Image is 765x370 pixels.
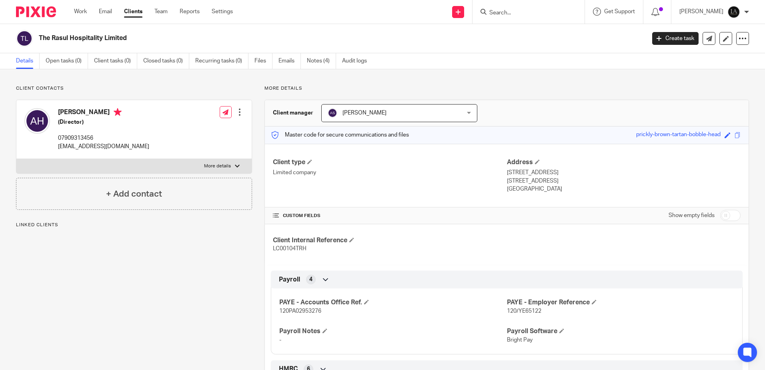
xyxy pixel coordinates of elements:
[74,8,87,16] a: Work
[279,337,281,343] span: -
[278,53,301,69] a: Emails
[279,308,321,314] span: 120PA02953276
[489,10,561,17] input: Search
[507,158,741,167] h4: Address
[204,163,231,169] p: More details
[114,108,122,116] i: Primary
[271,131,409,139] p: Master code for secure communications and files
[124,8,142,16] a: Clients
[106,188,162,200] h4: + Add contact
[507,298,734,307] h4: PAYE - Employer Reference
[507,185,741,193] p: [GEOGRAPHIC_DATA]
[58,143,149,151] p: [EMAIL_ADDRESS][DOMAIN_NAME]
[604,9,635,14] span: Get Support
[16,85,252,92] p: Client contacts
[307,53,336,69] a: Notes (4)
[58,118,149,126] h5: (Director)
[273,169,507,177] p: Limited company
[679,8,723,16] p: [PERSON_NAME]
[16,53,40,69] a: Details
[507,308,541,314] span: 120/YE65122
[264,85,749,92] p: More details
[279,327,507,336] h4: Payroll Notes
[16,6,56,17] img: Pixie
[94,53,137,69] a: Client tasks (0)
[507,327,734,336] h4: Payroll Software
[279,298,507,307] h4: PAYE - Accounts Office Ref.
[39,34,520,42] h2: The Rasul Hospitality Limited
[180,8,200,16] a: Reports
[279,275,300,284] span: Payroll
[46,53,88,69] a: Open tasks (0)
[58,108,149,118] h4: [PERSON_NAME]
[16,222,252,228] p: Linked clients
[669,211,715,219] label: Show empty fields
[273,213,507,219] h4: CUSTOM FIELDS
[212,8,233,16] a: Settings
[273,109,313,117] h3: Client manager
[143,53,189,69] a: Closed tasks (0)
[99,8,112,16] a: Email
[342,53,373,69] a: Audit logs
[636,131,721,140] div: prickly-brown-tartan-bobble-head
[254,53,272,69] a: Files
[273,236,507,245] h4: Client Internal Reference
[309,275,312,284] span: 4
[195,53,248,69] a: Recurring tasks (0)
[507,169,741,177] p: [STREET_ADDRESS]
[273,246,306,251] span: LC00104TRH
[328,108,337,118] img: svg%3E
[24,108,50,134] img: svg%3E
[58,134,149,142] p: 07909313456
[652,32,699,45] a: Create task
[342,110,387,116] span: [PERSON_NAME]
[273,158,507,167] h4: Client type
[727,6,740,18] img: Lockhart+Amin+-+1024x1024+-+light+on+dark.jpg
[507,337,533,343] span: Bright Pay
[16,30,33,47] img: svg%3E
[507,177,741,185] p: [STREET_ADDRESS]
[154,8,168,16] a: Team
